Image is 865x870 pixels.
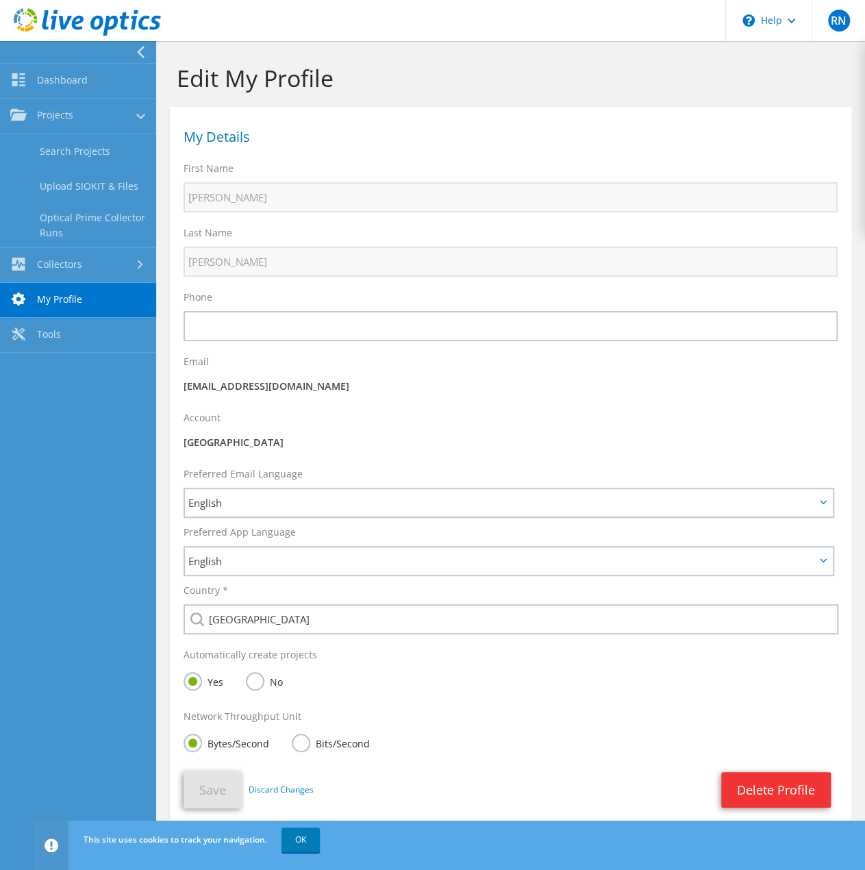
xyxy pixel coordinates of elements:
label: Automatically create projects [184,648,317,662]
span: RN [828,10,850,32]
svg: \n [742,14,755,27]
label: Network Throughput Unit [184,710,301,723]
label: Yes [184,672,223,689]
label: Email [184,355,209,369]
label: Country * [184,584,228,597]
h1: Edit My Profile [177,64,838,92]
a: Delete Profile [721,772,831,808]
button: Save [184,771,242,808]
label: Last Name [184,226,232,240]
label: First Name [184,162,234,175]
a: OK [281,828,320,852]
span: English [188,495,815,511]
a: Discard Changes [249,782,314,797]
label: Phone [184,290,212,304]
p: [EMAIL_ADDRESS][DOMAIN_NAME] [184,379,838,394]
label: Bits/Second [292,734,370,751]
span: This site uses cookies to track your navigation. [84,834,267,845]
label: No [246,672,283,689]
p: [GEOGRAPHIC_DATA] [184,435,838,450]
label: Bytes/Second [184,734,269,751]
label: Preferred Email Language [184,467,303,481]
span: English [188,553,815,569]
label: Account [184,411,221,425]
label: Preferred App Language [184,525,296,539]
h1: My Details [184,130,831,144]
